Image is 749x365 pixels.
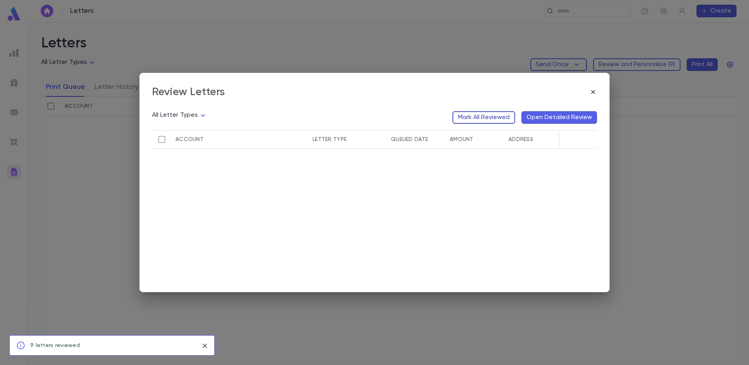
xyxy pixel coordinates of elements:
div: All Letter Types [152,109,208,121]
div: 9 letters reviewed [30,338,80,353]
button: Mark All Reviewed [452,111,515,124]
div: Amount [450,130,474,149]
div: Address [505,130,642,149]
button: close [199,340,211,352]
span: All Letter Types [152,112,198,118]
div: Queued Date [387,130,446,149]
div: Amount [446,130,505,149]
div: Letter Type [309,130,387,149]
button: Open Detailed Review [521,111,597,124]
div: Queued Date [391,130,428,149]
div: Letter Type [313,130,347,149]
div: Review Letters [152,85,225,99]
div: Address [508,130,533,149]
div: Account [175,130,204,149]
div: Account [172,130,309,149]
